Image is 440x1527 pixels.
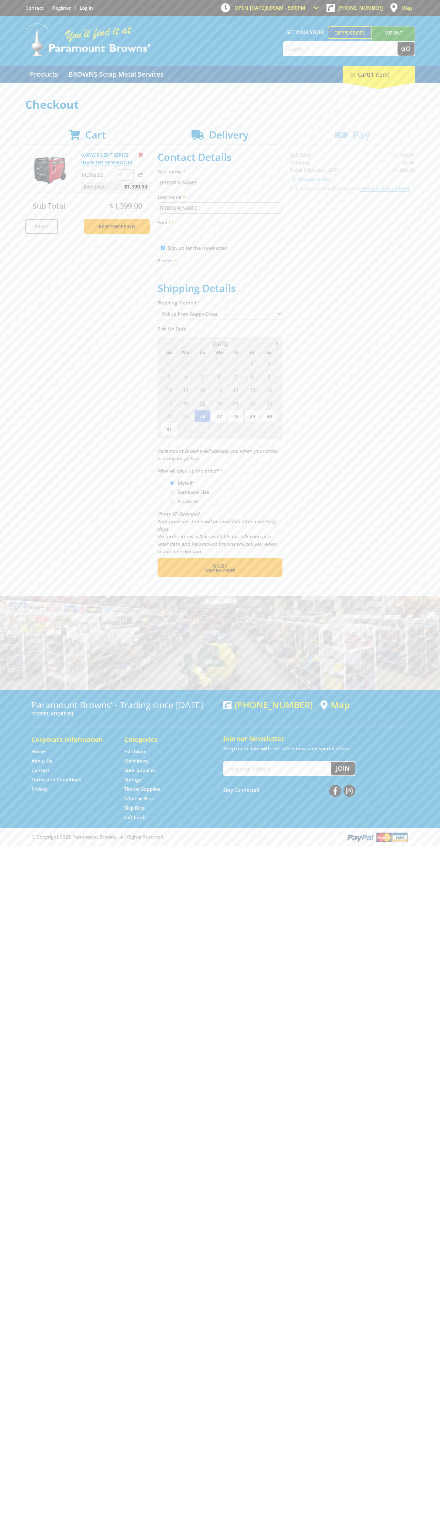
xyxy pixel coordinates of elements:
div: Cart [343,66,415,83]
label: Email [158,219,282,226]
div: Stay Connected [223,782,355,797]
span: Mo [178,348,194,356]
span: 8:00am - 5:00pm [266,4,305,11]
img: 6.0KW SILENT SERIES INVERTER GENERATOR [31,151,69,189]
span: Tu [194,348,210,356]
a: Go to the Machinery page [124,758,148,764]
span: 5 [244,423,260,435]
a: Log in [80,5,93,11]
span: 3 [161,370,177,383]
a: Keep Shopping [84,219,150,234]
span: 29 [194,357,210,369]
label: Last name [158,193,282,201]
a: Go to the Contact page [31,767,49,774]
label: Someone Else [175,487,211,497]
span: [DATE] [213,341,227,347]
span: 6 [211,370,227,383]
label: Sign up for the newsletter [168,245,227,251]
span: 12 [194,383,210,396]
span: 13 [211,383,227,396]
span: 26 [194,410,210,422]
span: 22 [244,397,260,409]
a: Go to the BROWNS Scrap Metal Services page [64,66,168,83]
span: 18 [178,397,194,409]
span: 23 [261,397,277,409]
span: 9 [261,370,277,383]
h2: Contact Details [158,151,282,163]
a: Gepps Cross [328,26,371,39]
span: 25 [178,410,194,422]
span: 2 [194,423,210,435]
h3: Paramount Browns' - Trading since [DATE] [31,700,217,710]
label: Pick Up Date [158,325,282,332]
span: Confirm order [171,569,269,573]
span: 30 [211,357,227,369]
span: OPEN [DATE] [234,4,305,11]
a: 6.0KW SILENT SERIES INVERTER GENERATOR [81,152,132,166]
span: 27 [161,357,177,369]
span: Th [228,348,244,356]
span: We [211,348,227,356]
span: $1,399.00 [110,201,142,211]
span: 15 [244,383,260,396]
a: Go to the Steel Supplies page [124,767,156,774]
a: Go to the registration page [52,5,71,11]
span: Set your store [283,26,328,38]
span: 1 [178,423,194,435]
a: Go to the About Us page [31,758,52,764]
span: 6 [261,423,277,435]
img: Paramount Browns' [25,22,151,57]
label: Who will pick up the order? [158,467,282,474]
span: 16 [261,383,277,396]
span: Delivery [209,128,248,141]
span: 24 [161,410,177,422]
a: Go to the Timber Supplies page [124,786,160,792]
select: Please select a shipping method. [158,308,282,320]
span: (1 item) [369,71,390,78]
span: 11 [178,383,194,396]
span: 3 [211,423,227,435]
a: View a map of Gepps Cross location [320,700,349,710]
a: Mount [PERSON_NAME] [371,26,415,50]
a: Go to the Home page [31,748,45,755]
p: Item total: [81,182,150,191]
span: 2 [261,357,277,369]
button: Next Confirm order [158,558,282,577]
span: Sub Total [33,201,65,211]
input: Search [284,42,398,56]
a: Go to the Privacy page [31,786,47,792]
span: 31 [228,357,244,369]
input: Please enter your telephone number. [158,266,282,277]
span: 7 [228,370,244,383]
span: Next [212,561,228,570]
a: Print [25,219,58,234]
p: Keep up to date with the latest news and special offers. [223,745,409,752]
input: Please select who will pick up the order. [170,490,174,494]
input: Please select who will pick up the order. [170,499,174,503]
span: 28 [178,357,194,369]
input: Please enter your first name. [158,177,282,188]
span: 4 [228,423,244,435]
p: $1,399.00 [81,171,115,179]
span: 14 [228,383,244,396]
span: Fr [244,348,260,356]
label: Myself [175,478,195,488]
p: [STREET_ADDRESS] [31,710,217,717]
h1: Checkout [25,98,415,111]
span: Cart [85,128,106,141]
button: Go [398,42,415,56]
a: Go to the Terms and Conditions page [31,776,81,783]
button: Join [331,762,355,775]
input: Please enter your email address. [158,228,282,239]
span: $1,399.00 [124,182,147,191]
span: 30 [261,410,277,422]
span: 27 [211,410,227,422]
span: 4 [178,370,194,383]
a: Go to the Wheelie Bins page [124,795,154,802]
a: Remove from cart [139,152,143,158]
a: Go to the Storage page [124,776,142,783]
label: Shipping Method [158,299,282,306]
div: [PHONE_NUMBER] [223,700,313,710]
span: 17 [161,397,177,409]
span: Sa [261,348,277,356]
